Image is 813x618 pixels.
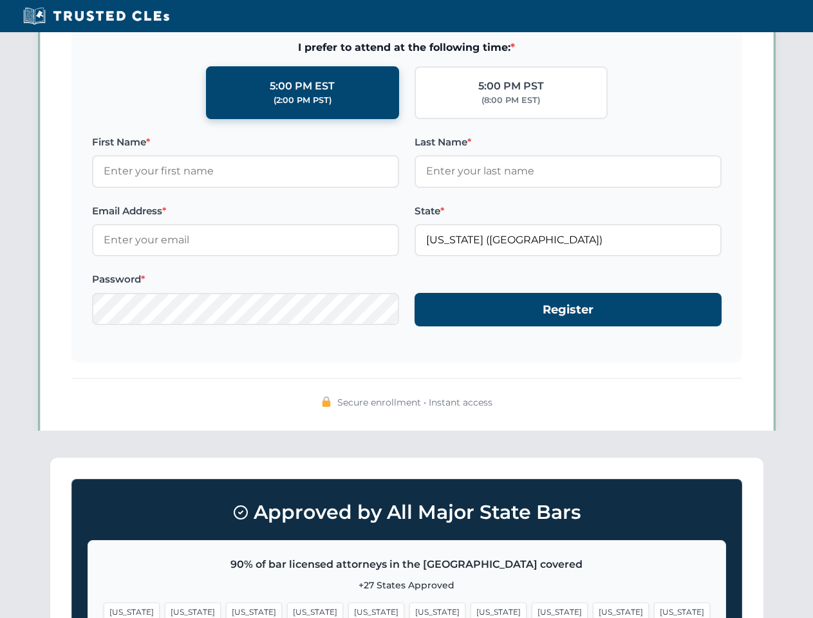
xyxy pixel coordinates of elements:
[415,203,722,219] label: State
[92,135,399,150] label: First Name
[481,94,540,107] div: (8:00 PM EST)
[92,155,399,187] input: Enter your first name
[19,6,173,26] img: Trusted CLEs
[337,395,492,409] span: Secure enrollment • Instant access
[270,78,335,95] div: 5:00 PM EST
[415,293,722,327] button: Register
[321,397,332,407] img: 🔒
[104,556,710,573] p: 90% of bar licensed attorneys in the [GEOGRAPHIC_DATA] covered
[415,135,722,150] label: Last Name
[274,94,332,107] div: (2:00 PM PST)
[478,78,544,95] div: 5:00 PM PST
[415,224,722,256] input: Missouri (MO)
[88,495,726,530] h3: Approved by All Major State Bars
[92,224,399,256] input: Enter your email
[92,272,399,287] label: Password
[92,203,399,219] label: Email Address
[104,578,710,592] p: +27 States Approved
[415,155,722,187] input: Enter your last name
[92,39,722,56] span: I prefer to attend at the following time:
